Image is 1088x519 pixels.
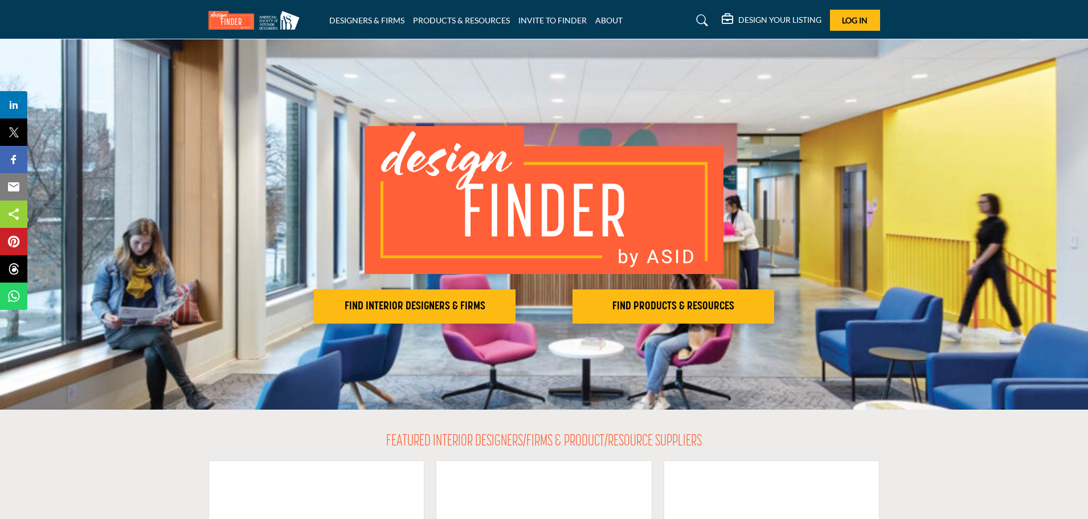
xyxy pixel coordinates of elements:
[413,15,510,25] a: PRODUCTS & RESOURCES
[738,15,821,25] h5: DESIGN YOUR LISTING
[722,14,821,27] div: DESIGN YOUR LISTING
[329,15,404,25] a: DESIGNERS & FIRMS
[518,15,587,25] a: INVITE TO FINDER
[386,432,702,452] h2: FEATURED INTERIOR DESIGNERS/FIRMS & PRODUCT/RESOURCE SUPPLIERS
[317,300,512,313] h2: FIND INTERIOR DESIGNERS & FIRMS
[830,10,880,31] button: Log In
[842,15,868,25] span: Log In
[685,11,715,30] a: Search
[365,126,723,274] img: image
[208,11,305,30] img: Site Logo
[576,300,771,313] h2: FIND PRODUCTS & RESOURCES
[595,15,623,25] a: ABOUT
[314,289,516,324] button: FIND INTERIOR DESIGNERS & FIRMS
[572,289,774,324] button: FIND PRODUCTS & RESOURCES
